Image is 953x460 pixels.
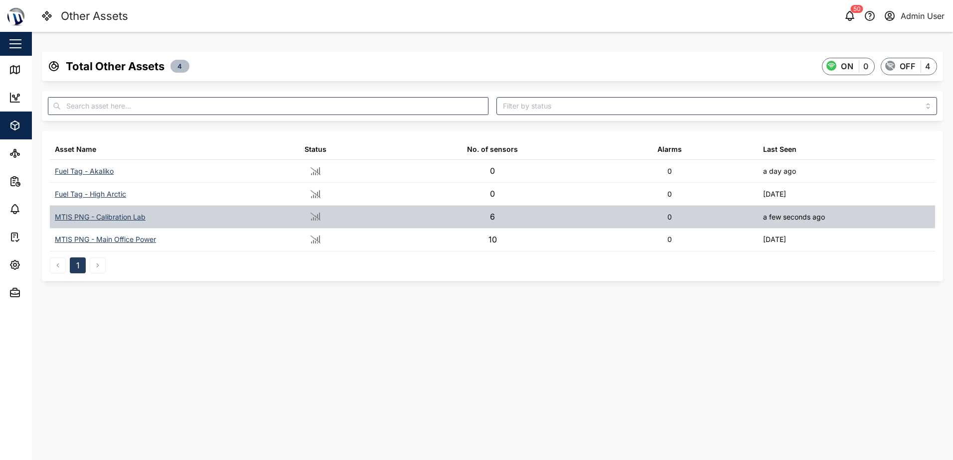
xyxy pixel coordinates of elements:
div: Other Assets [61,7,128,25]
div: 0 [863,60,868,73]
a: Fuel Tag - Akaliko [55,166,114,177]
div: Asset Name [55,144,96,155]
div: [DATE] [763,234,786,245]
div: 4 [925,60,931,73]
div: a few seconds ago [763,212,825,223]
div: Dashboard [26,92,71,103]
div: ON [841,60,853,73]
img: Main Logo [5,5,27,27]
div: Last Seen [763,144,796,155]
div: Map [26,64,48,75]
div: Settings [26,259,61,270]
div: No. of sensors [467,144,518,155]
div: Admin User [901,10,945,22]
div: 50 [851,5,863,13]
button: 1 [70,257,86,273]
div: 0 [667,166,672,177]
div: Reports [26,176,60,187]
a: MTIS PNG - Calibration Lab [55,212,146,223]
div: 0 [667,234,672,245]
div: 0 [404,183,581,205]
button: Admin User [883,9,945,23]
div: Status [305,144,326,155]
div: Alarms [26,204,57,215]
div: Admin [26,287,55,298]
div: Sites [26,148,50,159]
div: a day ago [763,166,796,177]
div: Tasks [26,231,53,242]
div: Alarms [657,144,682,155]
a: Fuel Tag - High Arctic [55,189,126,200]
div: 10 [404,229,581,251]
span: 4 [177,60,182,72]
a: MTIS PNG - Main Office Power [55,234,156,245]
div: 0 [404,160,581,182]
div: [DATE] [763,189,786,200]
input: Filter by status [496,97,937,115]
div: Assets [26,120,57,131]
div: 0 [667,189,672,200]
div: OFF [900,60,915,73]
div: 6 [404,206,581,228]
div: 0 [667,212,672,223]
h3: Total Other Assets [66,59,164,74]
input: Search asset here... [48,97,488,115]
